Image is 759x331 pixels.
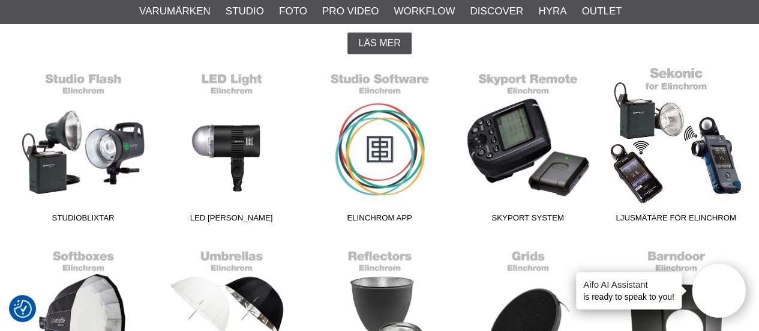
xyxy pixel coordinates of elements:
[322,4,379,19] a: Pro Video
[576,272,682,309] div: is ready to speak to you!
[9,66,157,228] a: Studioblixtar
[305,212,454,228] span: Elinchrom App
[279,4,307,19] a: Foto
[394,4,455,19] a: Workflow
[470,4,523,19] a: Discover
[9,212,157,228] span: Studioblixtar
[226,4,264,19] a: Studio
[157,212,305,228] span: LED [PERSON_NAME]
[583,278,674,291] h4: Aifo AI Assistant
[358,38,400,49] span: Läs mer
[581,4,622,19] a: Outlet
[14,298,32,320] button: Samtyckesinställningar
[602,212,750,228] span: Ljusmätare för Elinchrom
[14,300,32,318] img: Revisit consent button
[139,4,211,19] a: Varumärken
[454,212,602,228] span: Skyport System
[454,66,602,228] a: Skyport System
[602,66,750,228] a: Ljusmätare för Elinchrom
[157,66,305,228] a: LED [PERSON_NAME]
[305,66,454,228] a: Elinchrom App
[538,4,566,19] a: Hyra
